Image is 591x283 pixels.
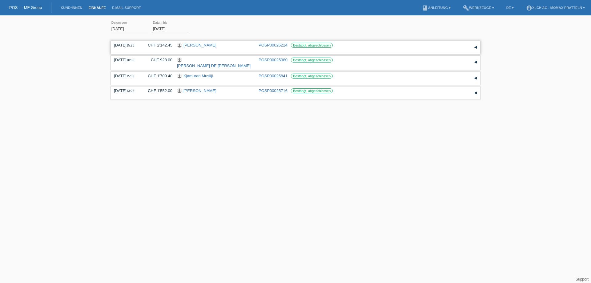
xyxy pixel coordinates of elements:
div: [DATE] [114,43,139,47]
a: bookAnleitung ▾ [419,6,454,10]
a: Kund*innen [58,6,85,10]
label: Bestätigt, abgeschlossen [291,74,333,79]
a: POSP00025841 [259,74,287,78]
a: POSP00025980 [259,58,287,62]
a: POS — MF Group [9,5,42,10]
a: [PERSON_NAME] DE [PERSON_NAME] [177,63,251,68]
a: account_circleXLCH AG - Mömax Pratteln ▾ [523,6,588,10]
a: [PERSON_NAME] [183,43,216,47]
label: Bestätigt, abgeschlossen [291,88,333,93]
span: 10:06 [127,59,134,62]
a: Einkäufe [85,6,109,10]
div: [DATE] [114,88,139,93]
div: auf-/zuklappen [471,88,480,98]
div: CHF 1'709.40 [143,74,172,78]
a: Kjamuran Musliji [183,74,213,78]
i: build [463,5,469,11]
i: book [422,5,428,11]
a: buildWerkzeuge ▾ [460,6,497,10]
a: DE ▾ [503,6,517,10]
div: [DATE] [114,58,139,62]
div: auf-/zuklappen [471,58,480,67]
a: POSP00025716 [259,88,287,93]
label: Bestätigt, abgeschlossen [291,58,333,63]
a: Support [576,277,589,281]
div: CHF 928.00 [143,58,172,62]
i: account_circle [526,5,532,11]
a: POSP00026224 [259,43,287,47]
div: CHF 1'552.00 [143,88,172,93]
span: 13:25 [127,89,134,93]
span: 15:09 [127,75,134,78]
span: 15:28 [127,44,134,47]
a: [PERSON_NAME] [183,88,216,93]
label: Bestätigt, abgeschlossen [291,43,333,48]
div: CHF 2'142.45 [143,43,172,47]
div: auf-/zuklappen [471,74,480,83]
div: auf-/zuklappen [471,43,480,52]
a: E-Mail Support [109,6,144,10]
div: [DATE] [114,74,139,78]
